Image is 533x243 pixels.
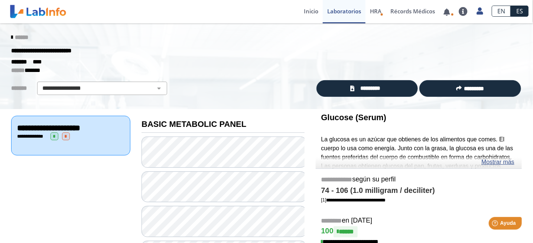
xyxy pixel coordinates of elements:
p: La glucosa es un azúcar que obtienes de los alimentos que comes. El cuerpo lo usa como energía. J... [321,135,516,206]
span: HRA [370,7,381,15]
a: EN [492,6,511,17]
a: [1] [321,197,386,203]
b: Glucose (Serum) [321,113,387,122]
h4: 100 [321,226,516,237]
a: Mostrar más [481,158,514,167]
h5: según su perfil [321,175,516,184]
b: BASIC METABOLIC PANEL [142,119,246,129]
iframe: Help widget launcher [467,214,525,235]
h4: 74 - 106 (1.0 milligram / deciliter) [321,186,516,195]
a: ES [511,6,529,17]
h5: en [DATE] [321,217,516,225]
